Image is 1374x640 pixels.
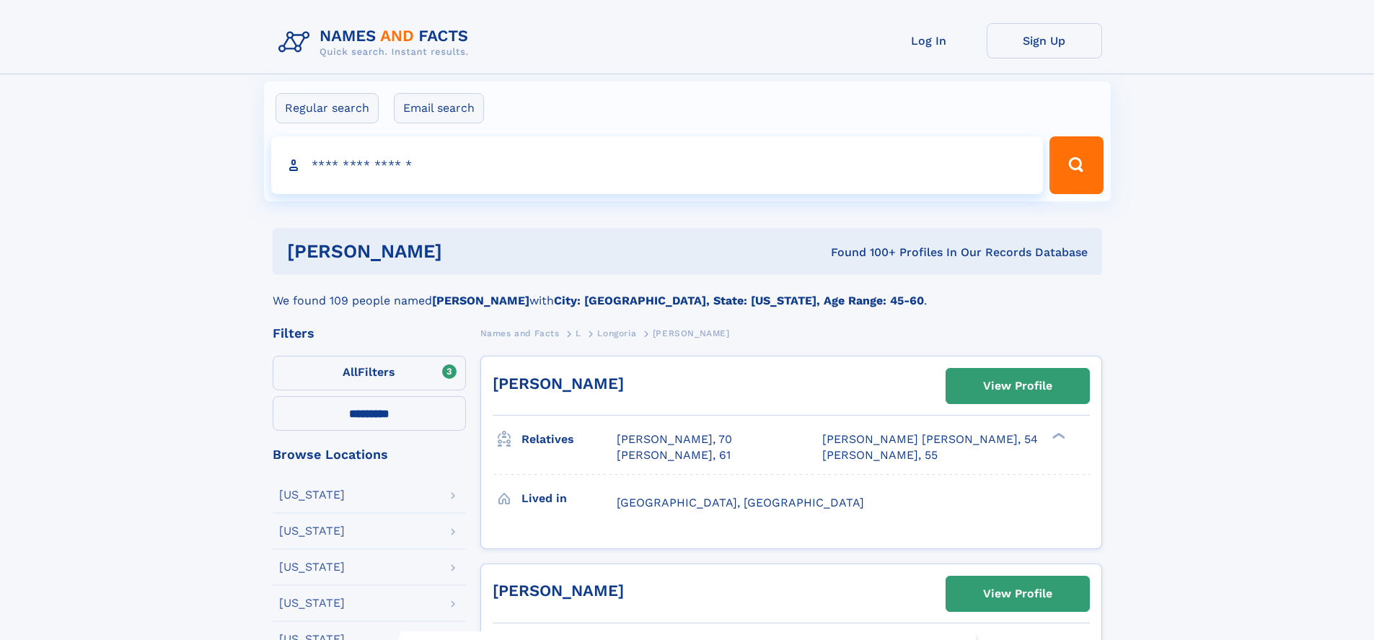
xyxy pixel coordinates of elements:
div: Filters [273,327,466,340]
div: [US_STATE] [279,525,345,537]
img: Logo Names and Facts [273,23,480,62]
div: [US_STATE] [279,489,345,501]
input: search input [271,136,1044,194]
a: [PERSON_NAME] [PERSON_NAME], 54 [822,431,1038,447]
a: View Profile [946,577,1089,611]
a: [PERSON_NAME], 61 [617,447,731,463]
b: City: [GEOGRAPHIC_DATA], State: [US_STATE], Age Range: 45-60 [554,294,924,307]
span: All [343,365,358,379]
h3: Relatives [521,427,617,452]
a: [PERSON_NAME], 70 [617,431,732,447]
a: Names and Facts [480,324,560,342]
div: Browse Locations [273,448,466,461]
div: We found 109 people named with . [273,275,1102,310]
div: ❯ [1049,431,1066,441]
span: [GEOGRAPHIC_DATA], [GEOGRAPHIC_DATA] [617,496,864,509]
span: Longoria [597,328,636,338]
a: Longoria [597,324,636,342]
label: Filters [273,356,466,390]
div: View Profile [983,369,1052,403]
div: [US_STATE] [279,561,345,573]
a: View Profile [946,369,1089,403]
a: Log In [871,23,987,58]
div: [US_STATE] [279,597,345,609]
label: Regular search [276,93,379,123]
b: [PERSON_NAME] [432,294,529,307]
a: L [576,324,581,342]
label: Email search [394,93,484,123]
a: Sign Up [987,23,1102,58]
a: [PERSON_NAME] [493,582,624,600]
a: [PERSON_NAME], 55 [822,447,938,463]
h3: Lived in [521,486,617,511]
h1: [PERSON_NAME] [287,242,637,260]
a: [PERSON_NAME] [493,374,624,393]
div: Found 100+ Profiles In Our Records Database [636,245,1088,260]
span: [PERSON_NAME] [653,328,730,338]
span: L [576,328,581,338]
button: Search Button [1049,136,1103,194]
div: View Profile [983,577,1052,610]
